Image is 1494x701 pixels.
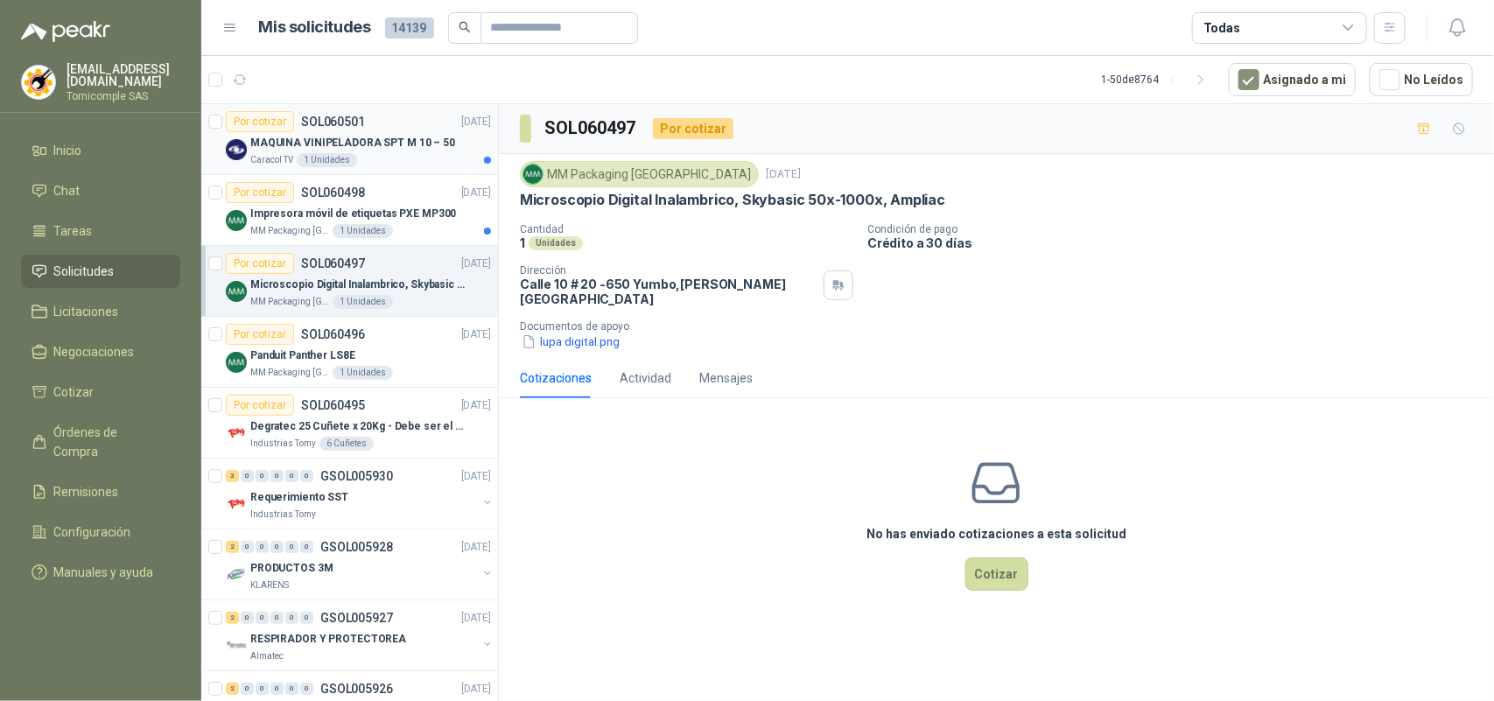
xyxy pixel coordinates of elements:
p: GSOL005930 [320,470,393,482]
p: Impresora móvil de etiquetas PXE MP300 [250,206,456,222]
p: Almatec [250,649,284,663]
div: Por cotizar [226,253,294,274]
p: KLARENS [250,578,289,592]
div: 0 [241,683,254,695]
p: Dirección [520,264,817,277]
button: Cotizar [965,557,1028,591]
a: Negociaciones [21,335,180,368]
a: 2 0 0 0 0 0 GSOL005927[DATE] Company LogoRESPIRADOR Y PROTECTOREAAlmatec [226,607,494,663]
p: [DATE] [461,185,491,201]
img: Company Logo [226,635,247,656]
span: Licitaciones [54,302,119,321]
p: MM Packaging [GEOGRAPHIC_DATA] [250,224,329,238]
p: Calle 10 # 20 -650 Yumbo , [PERSON_NAME][GEOGRAPHIC_DATA] [520,277,817,306]
a: 3 0 0 0 0 0 GSOL005930[DATE] Company LogoRequerimiento SSTIndustrias Tomy [226,466,494,522]
div: Por cotizar [226,111,294,132]
p: RESPIRADOR Y PROTECTOREA [250,631,406,648]
span: Negociaciones [54,342,135,361]
p: MM Packaging [GEOGRAPHIC_DATA] [250,295,329,309]
p: Panduit Panther LS8E [250,347,355,364]
div: Unidades [529,236,583,250]
a: Por cotizarSOL060498[DATE] Company LogoImpresora móvil de etiquetas PXE MP300MM Packaging [GEOGRA... [201,175,498,246]
p: Tornicomple SAS [67,91,180,102]
button: No Leídos [1370,63,1473,96]
div: 0 [270,541,284,553]
a: Tareas [21,214,180,248]
p: [EMAIL_ADDRESS][DOMAIN_NAME] [67,63,180,88]
p: Cantidad [520,223,853,235]
span: Cotizar [54,382,95,402]
p: [DATE] [461,681,491,697]
p: SOL060496 [301,328,365,340]
a: Configuración [21,515,180,549]
p: Microscopio Digital Inalambrico, Skybasic 50x-1000x, Ampliac [520,191,945,209]
div: Por cotizar [226,395,294,416]
p: Documentos de apoyo [520,320,1487,333]
p: Caracol TV [250,153,293,167]
p: GSOL005927 [320,612,393,624]
span: Chat [54,181,81,200]
a: Remisiones [21,475,180,508]
span: Tareas [54,221,93,241]
div: 0 [285,541,298,553]
span: Inicio [54,141,82,160]
p: SOL060497 [301,257,365,270]
div: Mensajes [699,368,753,388]
div: 0 [300,683,313,695]
h3: No has enviado cotizaciones a esta solicitud [866,524,1126,543]
div: Actividad [620,368,671,388]
button: lupa digital.png [520,333,621,351]
span: search [459,21,471,33]
div: Todas [1203,18,1240,38]
a: Licitaciones [21,295,180,328]
img: Company Logo [226,281,247,302]
div: 0 [241,470,254,482]
p: Condición de pago [867,223,1487,235]
p: PRODUCTOS 3M [250,560,333,577]
div: 0 [256,612,269,624]
a: Cotizar [21,375,180,409]
div: 0 [270,470,284,482]
button: Asignado a mi [1229,63,1356,96]
a: Chat [21,174,180,207]
div: Por cotizar [226,182,294,203]
img: Company Logo [226,494,247,515]
div: Por cotizar [653,118,733,139]
img: Company Logo [226,210,247,231]
img: Logo peakr [21,21,110,42]
img: Company Logo [226,564,247,585]
div: 6 Cuñetes [319,437,374,451]
p: [DATE] [461,397,491,414]
div: 0 [270,612,284,624]
div: 2 [226,683,239,695]
p: [DATE] [461,468,491,485]
p: MM Packaging [GEOGRAPHIC_DATA] [250,366,329,380]
div: MM Packaging [GEOGRAPHIC_DATA] [520,161,759,187]
a: Por cotizarSOL060501[DATE] Company LogoMAQUINA VINIPELADORA SPT M 10 – 50Caracol TV1 Unidades [201,104,498,175]
p: [DATE] [461,539,491,556]
img: Company Logo [226,423,247,444]
a: Por cotizarSOL060496[DATE] Company LogoPanduit Panther LS8EMM Packaging [GEOGRAPHIC_DATA]1 Unidades [201,317,498,388]
div: 2 [226,612,239,624]
p: SOL060495 [301,399,365,411]
span: Órdenes de Compra [54,423,164,461]
p: Requerimiento SST [250,489,348,506]
p: SOL060498 [301,186,365,199]
div: 0 [270,683,284,695]
div: 0 [285,470,298,482]
span: Remisiones [54,482,119,501]
div: Por cotizar [226,324,294,345]
div: 1 - 50 de 8764 [1101,66,1215,94]
p: [DATE] [461,326,491,343]
div: 0 [241,541,254,553]
p: GSOL005926 [320,683,393,695]
div: 1 Unidades [333,224,393,238]
div: 0 [256,683,269,695]
img: Company Logo [226,139,247,160]
p: SOL060501 [301,116,365,128]
p: Industrias Tomy [250,508,316,522]
p: Microscopio Digital Inalambrico, Skybasic 50x-1000x, Ampliac [250,277,468,293]
div: 0 [256,470,269,482]
div: 1 Unidades [333,295,393,309]
p: Crédito a 30 días [867,235,1487,250]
